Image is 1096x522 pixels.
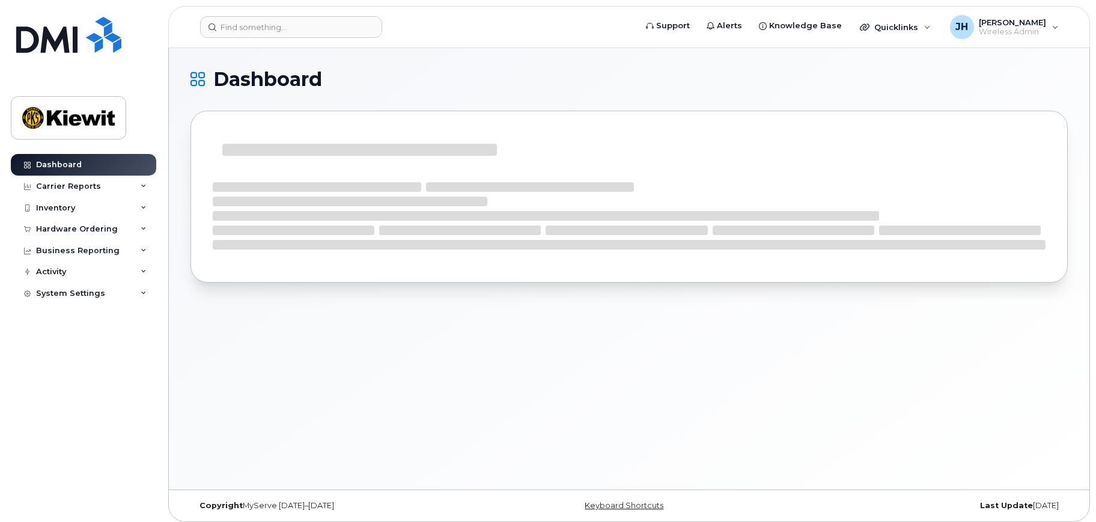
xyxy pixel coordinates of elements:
strong: Last Update [980,501,1033,510]
span: Dashboard [213,70,322,88]
div: [DATE] [775,501,1068,511]
div: MyServe [DATE]–[DATE] [190,501,483,511]
a: Keyboard Shortcuts [585,501,663,510]
strong: Copyright [199,501,243,510]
